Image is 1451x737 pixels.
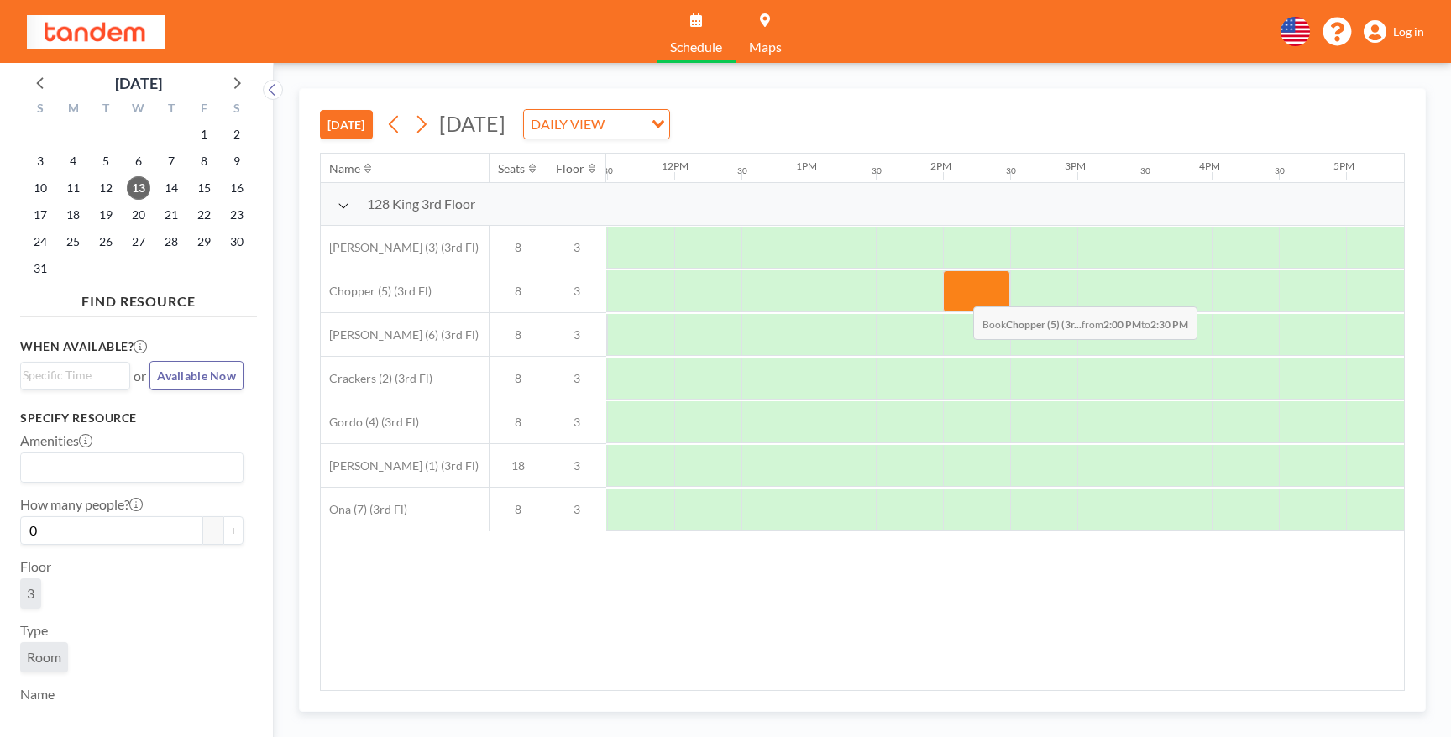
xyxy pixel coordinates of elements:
[23,457,233,478] input: Search for option
[90,99,123,121] div: T
[321,284,432,299] span: Chopper (5) (3rd Fl)
[23,366,120,384] input: Search for option
[192,176,216,200] span: Friday, August 15, 2025
[796,159,817,172] div: 1PM
[225,123,249,146] span: Saturday, August 2, 2025
[94,176,118,200] span: Tuesday, August 12, 2025
[57,99,90,121] div: M
[737,165,747,176] div: 30
[187,99,220,121] div: F
[321,415,419,430] span: Gordo (4) (3rd Fl)
[670,40,722,54] span: Schedule
[930,159,951,172] div: 2PM
[321,240,479,255] span: [PERSON_NAME] (3) (3rd Fl)
[547,458,606,473] span: 3
[1150,318,1188,331] b: 2:30 PM
[490,240,547,255] span: 8
[439,111,505,136] span: [DATE]
[157,368,236,383] span: Available Now
[1333,159,1354,172] div: 5PM
[61,176,85,200] span: Monday, August 11, 2025
[160,176,183,200] span: Thursday, August 14, 2025
[225,203,249,227] span: Saturday, August 23, 2025
[1006,318,1082,331] b: Chopper (5) (3r...
[556,161,584,176] div: Floor
[27,649,61,666] span: Room
[225,230,249,254] span: Saturday, August 30, 2025
[490,371,547,386] span: 8
[872,165,882,176] div: 30
[127,176,150,200] span: Wednesday, August 13, 2025
[20,686,55,703] label: Name
[220,99,253,121] div: S
[1140,165,1150,176] div: 30
[94,230,118,254] span: Tuesday, August 26, 2025
[1103,318,1141,331] b: 2:00 PM
[27,15,165,49] img: organization-logo
[20,558,51,575] label: Floor
[1199,159,1220,172] div: 4PM
[547,284,606,299] span: 3
[367,196,475,212] span: 128 King 3rd Floor
[1006,165,1016,176] div: 30
[61,149,85,173] span: Monday, August 4, 2025
[20,432,92,449] label: Amenities
[123,99,155,121] div: W
[610,113,642,135] input: Search for option
[192,149,216,173] span: Friday, August 8, 2025
[225,176,249,200] span: Saturday, August 16, 2025
[321,327,479,342] span: [PERSON_NAME] (6) (3rd Fl)
[61,230,85,254] span: Monday, August 25, 2025
[127,230,150,254] span: Wednesday, August 27, 2025
[749,40,782,54] span: Maps
[29,149,52,173] span: Sunday, August 3, 2025
[192,230,216,254] span: Friday, August 29, 2025
[27,585,34,602] span: 3
[321,458,479,473] span: [PERSON_NAME] (1) (3rd Fl)
[24,99,57,121] div: S
[20,622,48,639] label: Type
[547,327,606,342] span: 3
[527,113,608,135] span: DAILY VIEW
[321,371,432,386] span: Crackers (2) (3rd Fl)
[115,71,162,95] div: [DATE]
[490,415,547,430] span: 8
[20,410,244,426] h3: Specify resource
[547,240,606,255] span: 3
[524,110,669,139] div: Search for option
[498,161,525,176] div: Seats
[490,502,547,517] span: 8
[547,371,606,386] span: 3
[603,165,613,176] div: 30
[21,363,129,388] div: Search for option
[973,306,1197,340] span: Book from to
[94,203,118,227] span: Tuesday, August 19, 2025
[29,230,52,254] span: Sunday, August 24, 2025
[21,453,243,482] div: Search for option
[29,203,52,227] span: Sunday, August 17, 2025
[20,496,143,513] label: How many people?
[321,502,407,517] span: Ona (7) (3rd Fl)
[547,415,606,430] span: 3
[490,327,547,342] span: 8
[192,123,216,146] span: Friday, August 1, 2025
[547,502,606,517] span: 3
[662,159,689,172] div: 12PM
[94,149,118,173] span: Tuesday, August 5, 2025
[155,99,187,121] div: T
[225,149,249,173] span: Saturday, August 9, 2025
[127,203,150,227] span: Wednesday, August 20, 2025
[1393,24,1424,39] span: Log in
[29,257,52,280] span: Sunday, August 31, 2025
[320,110,373,139] button: [DATE]
[160,203,183,227] span: Thursday, August 21, 2025
[160,149,183,173] span: Thursday, August 7, 2025
[149,361,244,390] button: Available Now
[329,161,360,176] div: Name
[1065,159,1086,172] div: 3PM
[61,203,85,227] span: Monday, August 18, 2025
[20,286,257,310] h4: FIND RESOURCE
[127,149,150,173] span: Wednesday, August 6, 2025
[1364,20,1424,44] a: Log in
[490,458,547,473] span: 18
